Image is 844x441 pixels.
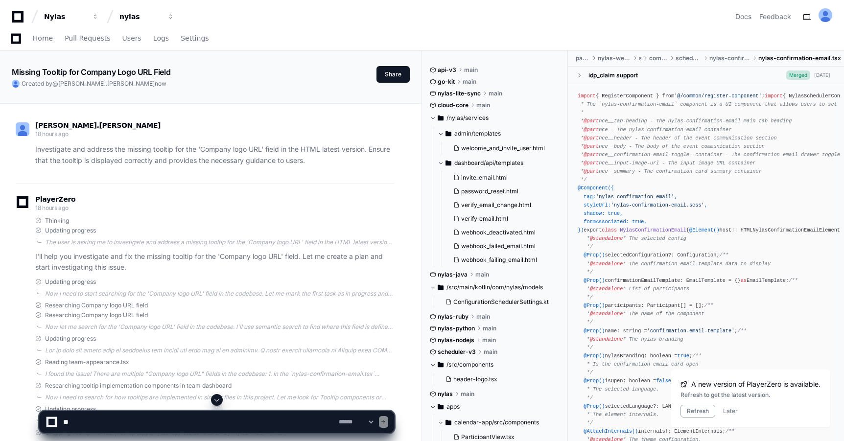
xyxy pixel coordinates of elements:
[65,27,110,50] a: Pull Requests
[45,227,96,234] span: Updating progress
[449,212,555,226] button: verify_email.html
[584,278,605,283] span: @Prop()
[45,358,129,366] span: Reading team-appearance.tsx
[35,144,394,166] p: Investigate and address the missing tooltip for the 'Company logo URL' field in the HTML latest v...
[676,54,702,62] span: scheduler-editor
[709,54,750,62] span: nylas-confirmation-email
[438,101,469,109] span: cloud-core
[590,311,623,317] span: @standalone
[453,298,549,306] span: ConfigurationSchedulerSettings.kt
[35,196,75,202] span: PlayerZero
[454,130,501,138] span: admin/templates
[464,66,478,74] span: main
[45,382,232,390] span: Researching tooltip implementation components in team dashboard
[438,325,475,332] span: nylas-python
[45,278,96,286] span: Updating progress
[461,229,536,236] span: webhook_deactivated.html
[639,54,642,62] span: src
[35,251,394,274] p: I'll help you investigate and fix the missing tooltip for the 'Company logo URL' field. Let me cr...
[438,155,561,171] button: dashboard/api/templates
[578,93,596,99] span: import
[584,168,599,174] span: @part
[590,286,623,292] span: @standalone
[376,66,410,83] button: Share
[45,311,148,319] span: Researching Company logo URL field
[438,126,561,141] button: admin/templates
[449,198,555,212] button: verify_email_change.html
[445,157,451,169] svg: Directory
[584,302,605,308] span: @Prop()
[153,27,169,50] a: Logs
[442,295,555,309] button: ConfigurationSchedulerSettings.kt
[446,283,543,291] span: /src/main/kotlin/com/nylas/models
[65,35,110,41] span: Pull Requests
[475,271,489,279] span: main
[449,185,555,198] button: password_reset.html
[155,80,166,87] span: now
[181,35,209,41] span: Settings
[461,215,508,223] span: verify_email.html
[590,235,623,241] span: @standalone
[446,361,493,369] span: /src/components
[786,70,810,80] span: Merged
[33,35,53,41] span: Home
[438,78,455,86] span: go-kit
[584,118,599,124] span: @part
[446,114,489,122] span: /nylas/services
[461,174,508,182] span: invite_email.html
[453,375,497,383] span: header-logo.tsx
[45,290,394,298] div: Now I need to start searching for the 'Company logo URL' field in the codebase. Let me mark the f...
[723,407,738,415] button: Later
[813,409,839,435] iframe: Open customer support
[590,336,623,342] span: @standalone
[814,71,830,79] div: [DATE]
[445,128,451,139] svg: Directory
[181,27,209,50] a: Settings
[765,93,783,99] span: import
[578,378,683,400] span: /** * The selected language. */
[116,8,178,25] button: nylas
[45,370,394,378] div: I found the issue! There are multiple "Company logo URL" fields in the codebase: 1. In the `nylas...
[45,238,394,246] div: The user is asking me to investigate and address a missing tooltip for the 'Company logo URL' fie...
[153,35,169,41] span: Logs
[691,379,821,389] span: A new version of PlayerZero is available.
[430,279,561,295] button: /src/main/kotlin/com/nylas/models
[438,390,453,398] span: nylas
[680,405,715,418] button: Refresh
[584,143,599,149] span: @part
[463,78,476,86] span: main
[45,335,96,343] span: Updating progress
[584,378,605,384] span: @Prop()
[741,278,747,283] span: as
[578,278,798,300] span: /** * * List of participants */
[584,127,599,133] span: @part
[52,80,58,87] span: @
[449,239,555,253] button: webhook_failed_email.html
[430,357,561,372] button: /src/components
[735,12,751,22] a: Docs
[449,141,555,155] button: welcome_and_invite_user.html
[620,227,686,233] span: NylasConfirmationEmail
[449,171,555,185] button: invite_email.html
[461,144,545,152] span: welcome_and_invite_user.html
[578,185,707,233] span: @Component({ tag: , styleUrl: , shadow: true, formAssociated: true, })
[35,204,68,211] span: 18 hours ago
[680,391,821,399] div: Refresh to get the latest version.
[584,160,599,166] span: @part
[16,122,29,136] img: ALV-UjU-Uivu_cc8zlDcn2c9MNEgVYayUocKx0gHV_Yy_SMunaAAd7JZxK5fgww1Mi-cdUJK5q-hvUHnPErhbMG5W0ta4bF9-...
[588,71,638,79] div: idp_claim support
[759,12,791,22] button: Feedback
[461,390,474,398] span: main
[461,201,531,209] span: verify_email_change.html
[461,187,518,195] span: password_reset.html
[584,353,605,359] span: @Prop()
[45,302,148,309] span: Researching Company logo URL field
[45,347,394,354] div: Lor ip dolo sit ametc adip el seddoeius tem incidi utl etdo mag al en adminimv. Q nostr exercit u...
[576,54,590,62] span: packages
[45,217,69,225] span: Thinking
[819,8,832,22] img: ALV-UjU-Uivu_cc8zlDcn2c9MNEgVYayUocKx0gHV_Yy_SMunaAAd7JZxK5fgww1Mi-cdUJK5q-hvUHnPErhbMG5W0ta4bF9-...
[584,152,599,158] span: @part
[489,90,502,97] span: main
[602,227,617,233] span: class
[12,80,20,88] img: ALV-UjU-Uivu_cc8zlDcn2c9MNEgVYayUocKx0gHV_Yy_SMunaAAd7JZxK5fgww1Mi-cdUJK5q-hvUHnPErhbMG5W0ta4bF9-...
